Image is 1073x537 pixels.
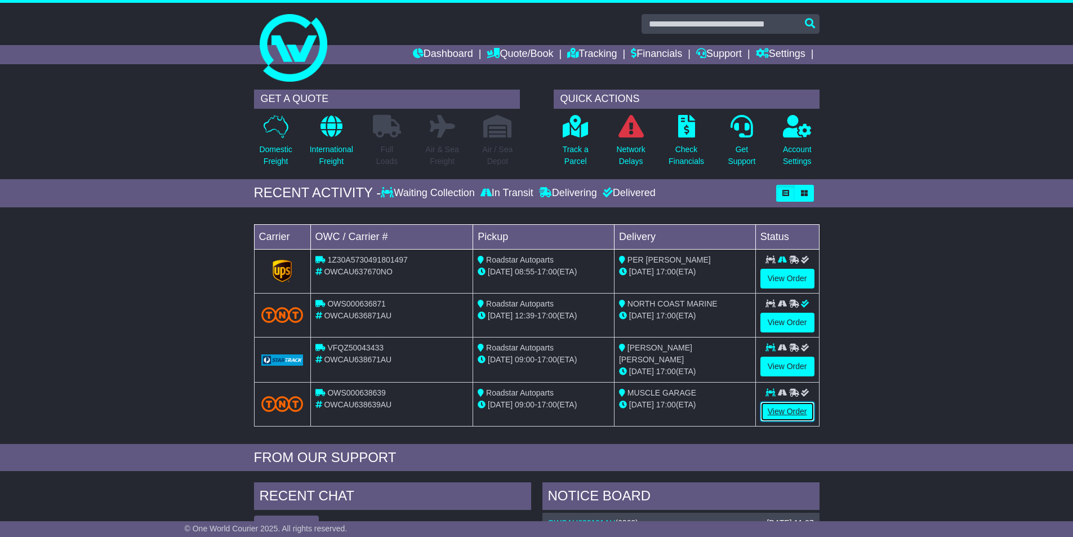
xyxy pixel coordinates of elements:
span: OWCAU638639AU [324,400,391,409]
span: 17:00 [656,400,676,409]
span: 17:00 [537,267,557,276]
td: Pickup [473,224,615,249]
span: MUSCLE GARAGE [627,388,696,397]
span: OWS000636871 [327,299,386,308]
td: OWC / Carrier # [310,224,473,249]
img: TNT_Domestic.png [261,396,304,411]
span: 17:00 [537,311,557,320]
div: In Transit [478,187,536,199]
span: Roadstar Autoparts [486,255,554,264]
div: - (ETA) [478,354,609,366]
a: Dashboard [413,45,473,64]
td: Carrier [254,224,310,249]
span: [DATE] [488,311,513,320]
p: Track a Parcel [563,144,589,167]
span: [DATE] [488,355,513,364]
span: 17:00 [656,367,676,376]
a: Support [696,45,742,64]
div: [DATE] 11:07 [767,518,813,528]
span: NORTH COAST MARINE [627,299,718,308]
img: GetCarrierServiceLogo [273,260,292,282]
div: QUICK ACTIONS [554,90,820,109]
div: ( ) [548,518,814,528]
span: 09:00 [515,355,535,364]
span: 17:00 [656,267,676,276]
span: [PERSON_NAME] [PERSON_NAME] [619,343,692,364]
a: Financials [631,45,682,64]
span: OWCAU637670NO [324,267,392,276]
div: GET A QUOTE [254,90,520,109]
div: (ETA) [619,266,751,278]
div: - (ETA) [478,310,609,322]
span: 6260 [618,518,635,527]
span: 17:00 [537,400,557,409]
span: Roadstar Autoparts [486,299,554,308]
p: Check Financials [669,144,704,167]
div: Delivering [536,187,600,199]
td: Delivery [614,224,755,249]
span: [DATE] [629,267,654,276]
p: Get Support [728,144,755,167]
div: - (ETA) [478,266,609,278]
div: FROM OUR SUPPORT [254,450,820,466]
div: (ETA) [619,310,751,322]
div: - (ETA) [478,399,609,411]
span: © One World Courier 2025. All rights reserved. [185,524,348,533]
div: NOTICE BOARD [542,482,820,513]
span: Roadstar Autoparts [486,343,554,352]
span: [DATE] [488,400,513,409]
a: NetworkDelays [616,114,645,174]
a: Track aParcel [562,114,589,174]
span: [DATE] [629,367,654,376]
span: OWCAU636871AU [324,311,391,320]
a: View Order [760,357,814,376]
span: 17:00 [656,311,676,320]
span: [DATE] [629,400,654,409]
a: Settings [756,45,805,64]
span: VFQZ50043433 [327,343,384,352]
div: RECENT CHAT [254,482,531,513]
span: Roadstar Autoparts [486,388,554,397]
span: [DATE] [488,267,513,276]
span: [DATE] [629,311,654,320]
span: OWS000638639 [327,388,386,397]
a: View Order [760,402,814,421]
span: OWCAU638671AU [324,355,391,364]
p: Network Delays [616,144,645,167]
a: View Order [760,313,814,332]
div: (ETA) [619,366,751,378]
span: 12:39 [515,311,535,320]
a: Tracking [567,45,617,64]
p: International Freight [310,144,353,167]
p: Air / Sea Depot [483,144,513,167]
span: 17:00 [537,355,557,364]
a: InternationalFreight [309,114,354,174]
a: DomesticFreight [259,114,292,174]
a: Quote/Book [487,45,553,64]
span: 1Z30A5730491801497 [327,255,407,264]
div: RECENT ACTIVITY - [254,185,381,201]
div: (ETA) [619,399,751,411]
a: CheckFinancials [668,114,705,174]
p: Domestic Freight [259,144,292,167]
img: TNT_Domestic.png [261,307,304,322]
span: PER [PERSON_NAME] [627,255,711,264]
div: Waiting Collection [381,187,477,199]
p: Account Settings [783,144,812,167]
td: Status [755,224,819,249]
a: OWCAU632191AU [548,518,616,527]
a: GetSupport [727,114,756,174]
span: 09:00 [515,400,535,409]
div: Delivered [600,187,656,199]
img: GetCarrierServiceLogo [261,354,304,366]
p: Air & Sea Freight [426,144,459,167]
a: View Order [760,269,814,289]
span: 08:55 [515,267,535,276]
p: Full Loads [373,144,401,167]
button: View All Chats [254,516,319,535]
a: AccountSettings [782,114,812,174]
